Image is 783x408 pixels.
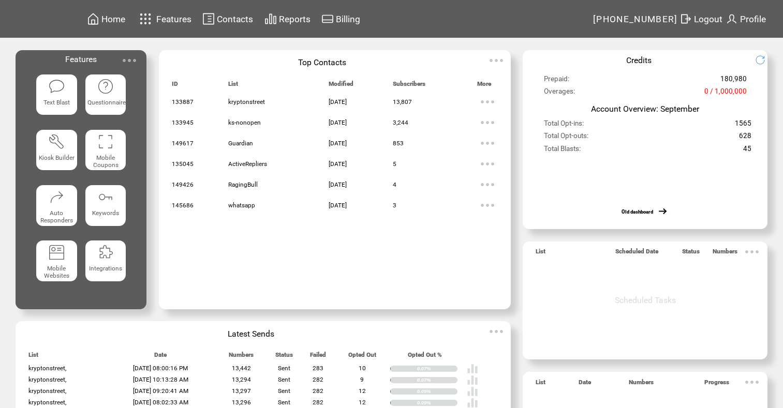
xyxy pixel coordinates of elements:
[593,14,678,24] span: [PHONE_NUMBER]
[85,130,126,177] a: Mobile Coupons
[739,132,751,144] span: 628
[85,240,126,288] a: Integrations
[713,248,737,260] span: Numbers
[393,80,425,92] span: Subscribers
[97,189,114,205] img: keywords.svg
[743,145,751,157] span: 45
[417,366,458,372] div: 0.07%
[393,119,408,126] span: 3,244
[544,132,588,144] span: Total Opt-outs:
[232,399,251,406] span: 13,296
[65,54,97,64] span: Features
[336,14,360,24] span: Billing
[682,248,700,260] span: Status
[40,209,73,224] span: Auto Responders
[544,75,569,87] span: Prepaid:
[228,140,253,147] span: Guardian
[477,195,498,216] img: ellypsis.svg
[313,399,323,406] span: 282
[486,50,507,71] img: ellypsis.svg
[172,202,194,209] span: 145686
[704,379,729,390] span: Progress
[579,379,591,390] span: Date
[133,399,188,406] span: [DATE] 08:02:33 AM
[228,160,267,168] span: ActiveRepliers
[201,11,255,27] a: Contacts
[329,140,347,147] span: [DATE]
[724,11,767,27] a: Profile
[43,99,70,106] span: Text Blast
[28,387,66,395] span: kryptonstreet,
[263,11,312,27] a: Reports
[359,365,366,372] span: 10
[228,202,255,209] span: whatsapp
[172,181,194,188] span: 149426
[85,185,126,232] a: Keywords
[720,75,747,87] span: 180,980
[615,295,676,305] span: Scheduled Tasks
[278,365,290,372] span: Sent
[232,376,251,383] span: 13,294
[359,399,366,406] span: 12
[393,140,404,147] span: 853
[477,174,498,195] img: ellypsis.svg
[229,351,254,363] span: Numbers
[629,379,654,390] span: Numbers
[44,265,69,279] span: Mobile Websites
[97,78,114,95] img: questionnaire.svg
[626,55,652,65] span: Credits
[477,92,498,112] img: ellypsis.svg
[320,11,362,27] a: Billing
[329,80,353,92] span: Modified
[393,98,412,105] span: 13,807
[228,329,274,339] span: Latest Sends
[154,351,167,363] span: Date
[467,374,478,386] img: poll%20-%20white.svg
[467,363,478,374] img: poll%20-%20white.svg
[278,376,290,383] span: Sent
[735,119,751,132] span: 1565
[85,11,127,27] a: Home
[679,12,692,25] img: exit.svg
[36,240,77,288] a: Mobile Websites
[313,365,323,372] span: 283
[329,202,347,209] span: [DATE]
[48,133,65,150] img: tool%201.svg
[329,160,347,168] span: [DATE]
[172,140,194,147] span: 149617
[298,57,346,67] span: Top Contacts
[417,388,458,395] div: 0.09%
[408,351,442,363] span: Opted Out %
[740,14,766,24] span: Profile
[101,14,125,24] span: Home
[217,14,253,24] span: Contacts
[92,209,119,217] span: Keywords
[417,377,458,383] div: 0.07%
[228,80,238,92] span: List
[93,154,119,169] span: Mobile Coupons
[726,12,738,25] img: profile.svg
[329,181,347,188] span: [DATE]
[87,99,126,106] span: Questionnaire
[228,98,265,105] span: kryptonstreet
[536,248,545,260] span: List
[133,376,188,383] span: [DATE] 10:13:28 AM
[477,154,498,174] img: ellypsis.svg
[28,365,66,372] span: kryptonstreet,
[85,74,126,122] a: Questionnaire
[137,10,155,27] img: features.svg
[202,12,215,25] img: contacts.svg
[615,248,658,260] span: Scheduled Date
[89,265,122,272] span: Integrations
[232,387,251,395] span: 13,297
[135,9,194,29] a: Features
[36,74,77,122] a: Text Blast
[591,104,699,114] span: Account Overview: September
[544,145,581,157] span: Total Blasts:
[313,387,323,395] span: 282
[172,98,194,105] span: 133887
[477,133,498,154] img: ellypsis.svg
[87,12,99,25] img: home.svg
[622,209,653,215] a: Old dashboard
[742,241,762,262] img: ellypsis.svg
